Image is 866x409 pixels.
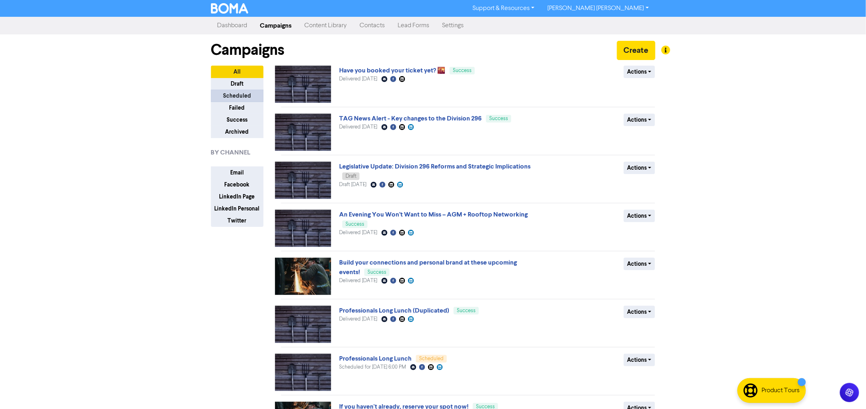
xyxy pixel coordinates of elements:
span: Delivered [DATE] [339,230,377,235]
a: Have you booked your ticket yet? 🌇 [339,66,445,74]
span: Success [453,68,472,73]
a: Contacts [354,18,392,34]
a: Dashboard [211,18,254,34]
img: image_1759300235489.jpg [275,354,331,391]
a: TAG News Alert - Key changes to the Division 296 [339,114,482,122]
img: image_1759300235489.jpg [275,306,331,343]
img: image_1759300235489.jpg [275,114,331,151]
span: Delivered [DATE] [339,317,377,322]
button: LinkedIn Page [211,190,263,203]
span: Draft [346,174,356,179]
a: Content Library [298,18,354,34]
iframe: Chat Widget [826,371,866,409]
a: Build your connections and personal brand at these upcoming events! [339,259,517,276]
a: Professionals Long Lunch [339,355,412,363]
button: Twitter [211,215,263,227]
h1: Campaigns [211,41,285,59]
img: image_1756973783623.jpg [275,258,331,295]
button: Create [617,41,655,60]
span: BY CHANNEL [211,148,251,157]
span: Success [489,116,508,121]
span: Success [457,308,476,313]
button: Actions [624,114,655,126]
img: BOMA Logo [211,3,249,14]
img: image_1759300235489.jpg [275,162,331,199]
span: Success [368,270,386,275]
button: LinkedIn Personal [211,202,263,215]
span: Delivered [DATE] [339,76,377,82]
button: Scheduled [211,90,263,102]
img: image_1759300235489.jpg [275,210,331,247]
img: image_1759300235489.jpg [275,66,331,103]
button: All [211,66,263,78]
button: Actions [624,258,655,270]
a: An Evening You Won’t Want to Miss – AGM + Rooftop Networking [339,211,528,219]
button: Success [211,114,263,126]
span: Draft [DATE] [339,182,366,187]
button: Actions [624,354,655,366]
span: Delivered [DATE] [339,124,377,130]
button: Actions [624,66,655,78]
button: Draft [211,78,263,90]
button: Email [211,166,263,179]
span: Scheduled [419,356,444,361]
button: Actions [624,306,655,318]
a: Campaigns [254,18,298,34]
span: Delivered [DATE] [339,278,377,283]
button: Actions [624,210,655,222]
a: Settings [436,18,470,34]
button: Failed [211,102,263,114]
button: Archived [211,126,263,138]
span: Success [346,222,364,227]
a: Legislative Update: Division 296 Reforms and Strategic Implications [339,162,530,170]
a: Professionals Long Lunch (Duplicated) [339,307,449,315]
a: Support & Resources [466,2,541,15]
button: Actions [624,162,655,174]
a: Lead Forms [392,18,436,34]
button: Facebook [211,178,263,191]
span: Scheduled for [DATE] 6:00 PM [339,365,406,370]
a: [PERSON_NAME] [PERSON_NAME] [541,2,655,15]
